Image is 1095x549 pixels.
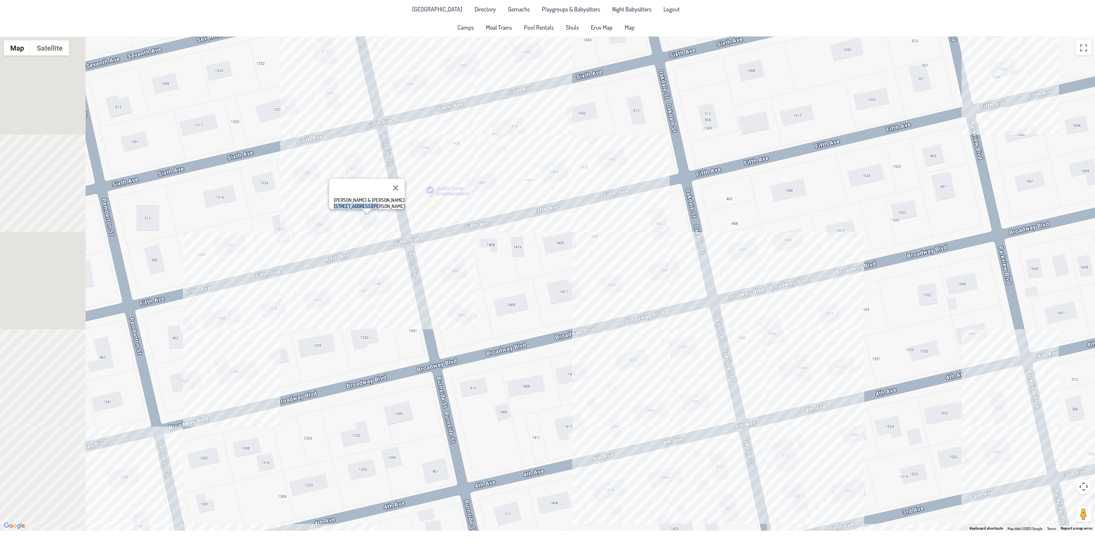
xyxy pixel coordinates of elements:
[334,197,405,209] div: [PERSON_NAME] & [PERSON_NAME] [STREET_ADDRESS][PERSON_NAME]
[625,24,635,30] span: Map
[524,24,554,30] span: Pool Rentals
[481,21,516,33] a: Meal Trains
[537,3,605,15] a: Playgroups & Babysitters
[2,521,27,531] img: Google
[591,24,613,30] span: Eruv Map
[561,21,583,33] a: Shuls
[4,40,30,56] button: Show street map
[486,24,512,30] span: Meal Trains
[508,6,530,12] span: Gemachs
[542,6,600,12] span: Playgroups & Babysitters
[659,3,684,15] li: Logout
[2,521,27,531] a: Open this area in Google Maps (opens a new window)
[453,21,478,33] a: Camps
[412,6,462,12] span: [GEOGRAPHIC_DATA]
[1047,526,1056,531] a: Terms (opens in new tab)
[30,40,69,56] button: Show satellite imagery
[408,3,467,15] a: [GEOGRAPHIC_DATA]
[566,24,579,30] span: Shuls
[470,3,500,15] a: Directory
[586,21,617,33] a: Eruv Map
[608,3,656,15] a: Night Babysitters
[970,526,1003,531] button: Keyboard shortcuts
[1076,479,1091,494] button: Map camera controls
[612,6,651,12] span: Night Babysitters
[519,21,558,33] a: Pool Rentals
[474,6,496,12] span: Directory
[503,3,534,15] a: Gemachs
[387,179,405,197] button: Close
[620,21,639,33] a: Map
[408,3,467,15] li: Pine Lake Park
[1008,526,1043,531] span: Map data ©2025 Google
[1061,526,1093,530] a: Report a map error
[1076,40,1091,56] button: Toggle fullscreen view
[1076,506,1091,522] button: Drag Pegman onto the map to open Street View
[457,24,474,30] span: Camps
[663,6,680,12] span: Logout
